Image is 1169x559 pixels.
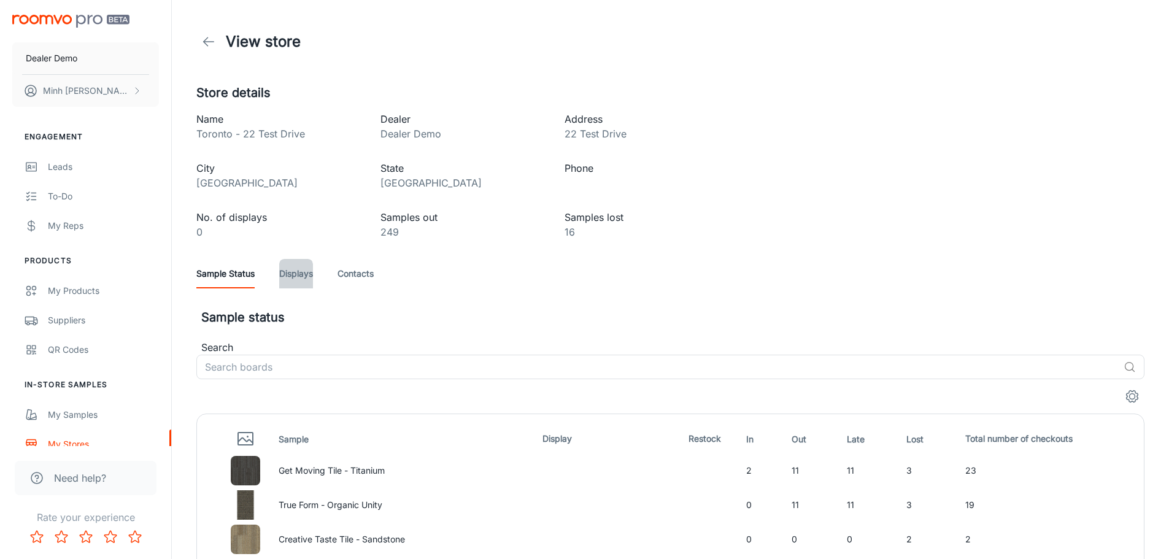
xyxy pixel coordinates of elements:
[123,525,147,549] button: Rate 5 star
[26,52,77,65] p: Dealer Demo
[48,160,159,174] div: Leads
[274,453,537,488] td: Get Moving Tile - Titanium
[196,210,361,225] p: No. of displays
[901,488,960,522] td: 3
[684,424,741,453] th: Restock
[842,522,901,557] td: 0
[49,525,74,549] button: Rate 2 star
[196,83,1144,102] h5: Store details
[338,259,374,288] a: Contacts
[565,225,729,239] p: 16
[274,522,537,557] td: Creative Taste Tile - Sandstone
[201,340,1144,355] p: Search
[847,432,881,447] span: Late
[380,225,545,239] p: 249
[10,510,161,525] p: Rate your experience
[380,161,545,175] p: State
[201,308,1144,326] h5: Sample status
[380,175,545,190] p: [GEOGRAPHIC_DATA]
[565,210,729,225] p: Samples lost
[48,190,159,203] div: To-do
[12,15,129,28] img: Roomvo PRO Beta
[842,488,901,522] td: 11
[279,432,325,447] span: Sample
[12,42,159,74] button: Dealer Demo
[274,488,537,522] td: True Form - Organic Unity
[12,75,159,107] button: Minh [PERSON_NAME]
[741,522,787,557] td: 0
[842,453,901,488] td: 11
[960,453,1134,488] td: 23
[48,219,159,233] div: My Reps
[787,522,842,557] td: 0
[380,210,545,225] p: Samples out
[48,343,159,357] div: QR Codes
[196,259,255,288] a: Sample Status
[1120,384,1144,409] button: settings
[98,525,123,549] button: Rate 4 star
[54,471,106,485] span: Need help?
[25,525,49,549] button: Rate 1 star
[48,314,159,327] div: Suppliers
[787,453,842,488] td: 11
[538,424,684,453] th: Display
[960,488,1134,522] td: 19
[74,525,98,549] button: Rate 3 star
[48,408,159,422] div: My Samples
[787,488,842,522] td: 11
[196,355,1119,379] input: Search boards
[741,453,787,488] td: 2
[792,432,822,447] span: Out
[226,31,301,53] h1: View store
[565,126,729,141] p: 22 Test Drive
[196,175,361,190] p: [GEOGRAPHIC_DATA]
[906,432,939,447] span: Lost
[43,84,129,98] p: Minh [PERSON_NAME]
[565,112,729,126] p: Address
[196,112,361,126] p: Name
[960,424,1134,453] th: Total number of checkouts
[196,225,361,239] p: 0
[741,488,787,522] td: 0
[380,126,545,141] p: Dealer Demo
[380,112,545,126] p: Dealer
[960,522,1134,557] td: 2
[565,161,729,175] p: Phone
[48,284,159,298] div: My Products
[901,522,960,557] td: 2
[48,438,159,451] div: My Stores
[196,161,361,175] p: City
[279,259,313,288] a: Displays
[196,126,361,141] p: Toronto - 22 Test Drive
[901,453,960,488] td: 3
[746,432,770,447] span: In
